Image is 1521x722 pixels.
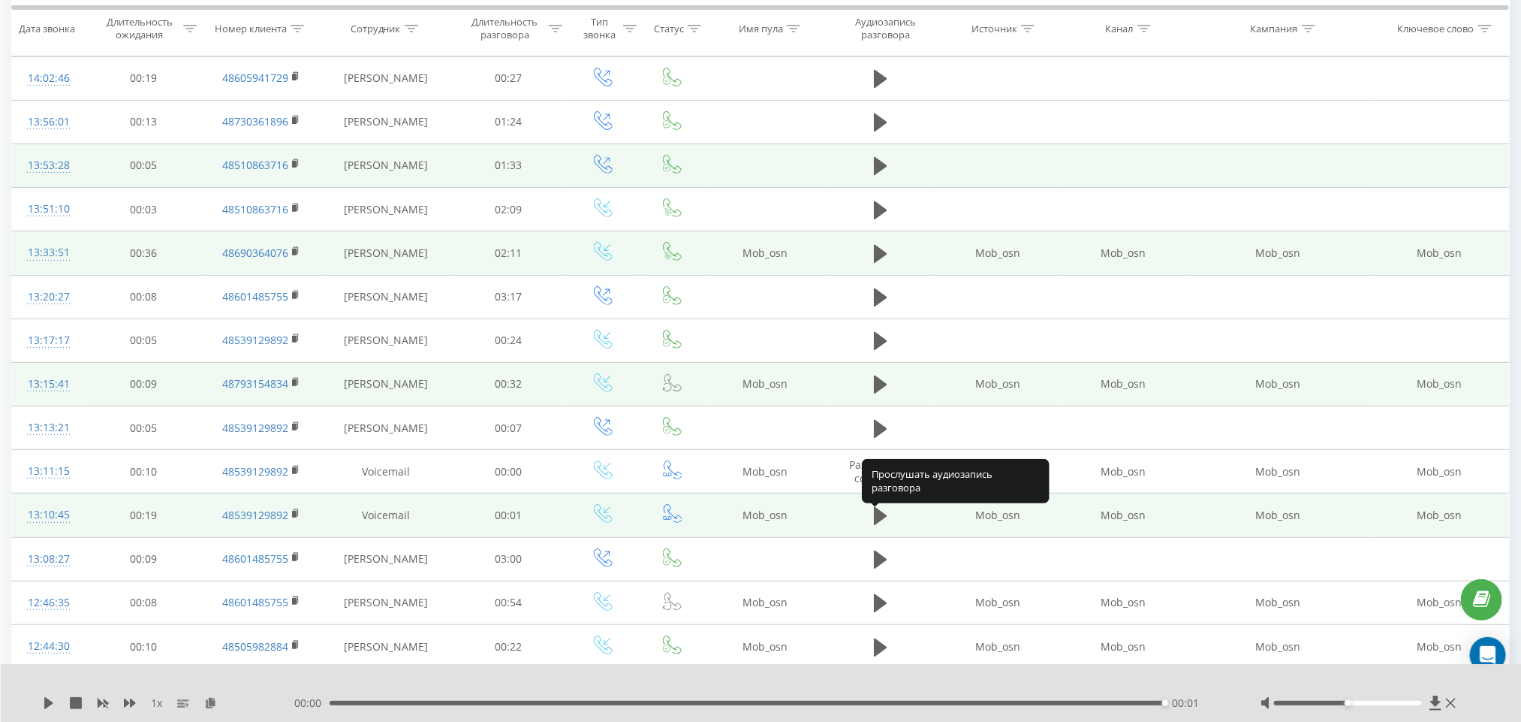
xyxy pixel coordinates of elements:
td: Mob_osn [1061,625,1185,669]
td: 00:08 [86,581,201,624]
td: Mob_osn [1370,625,1509,669]
td: 00:07 [450,406,566,450]
div: Ключевое слово [1398,22,1474,35]
td: 00:54 [450,581,566,624]
a: 48539129892 [222,464,288,479]
td: Voicemail [321,450,450,494]
td: Mob_osn [1061,494,1185,537]
td: Mob_osn [705,231,825,275]
div: 13:56:01 [27,107,71,137]
td: Mob_osn [936,231,1061,275]
td: 03:00 [450,537,566,581]
td: Mob_osn [1370,581,1509,624]
td: 00:01 [450,494,566,537]
div: Имя пула [739,22,783,35]
div: Канал [1106,22,1134,35]
td: Mob_osn [936,450,1061,494]
td: Mob_osn [1061,362,1185,406]
div: 12:46:35 [27,588,71,618]
div: 13:10:45 [27,500,71,530]
td: Mob_osn [936,362,1061,406]
td: Mob_osn [1185,231,1370,275]
td: Mob_osn [1370,231,1509,275]
td: 00:05 [86,406,201,450]
div: Источник [971,22,1017,35]
div: 13:11:15 [27,457,71,486]
td: Mob_osn [1185,581,1370,624]
div: Accessibility label [1162,700,1168,706]
div: Дата звонка [19,22,75,35]
td: 00:19 [86,56,201,100]
div: 13:53:28 [27,151,71,180]
td: Mob_osn [705,494,825,537]
td: [PERSON_NAME] [321,100,450,143]
div: Длительность ожидания [99,16,179,41]
td: 00:36 [86,231,201,275]
a: 48690364076 [222,246,288,260]
td: Mob_osn [936,625,1061,669]
div: 13:20:27 [27,282,71,312]
div: Номер клиента [215,22,287,35]
a: 48793154834 [222,376,288,391]
div: Статус [654,22,684,35]
td: [PERSON_NAME] [321,537,450,581]
a: 48539129892 [222,421,288,435]
td: Mob_osn [1370,494,1509,537]
td: [PERSON_NAME] [321,581,450,624]
div: Длительность разговора [465,16,545,41]
a: 48601485755 [222,595,288,609]
td: Mob_osn [1061,581,1185,624]
td: Mob_osn [1185,362,1370,406]
div: 13:13:21 [27,413,71,443]
div: Аудиозапись разговора [839,16,932,41]
a: 48539129892 [222,333,288,347]
td: Mob_osn [1185,450,1370,494]
td: 00:09 [86,362,201,406]
div: Сотрудник [351,22,401,35]
a: 48730361896 [222,114,288,128]
td: Mob_osn [705,362,825,406]
td: 00:22 [450,625,566,669]
td: Mob_osn [936,581,1061,624]
div: 13:08:27 [27,545,71,574]
td: [PERSON_NAME] [321,319,450,362]
td: Mob_osn [1370,362,1509,406]
td: Mob_osn [705,625,825,669]
a: 48510863716 [222,202,288,216]
td: [PERSON_NAME] [321,56,450,100]
td: Mob_osn [936,494,1061,537]
div: Прослушать аудиозапись разговора [862,459,1050,503]
td: [PERSON_NAME] [321,625,450,669]
a: 48510863716 [222,158,288,172]
td: 00:09 [86,537,201,581]
td: 00:00 [450,450,566,494]
span: Разговор не состоялся [849,458,911,485]
div: 13:33:51 [27,238,71,267]
div: Тип звонка [580,16,619,41]
td: [PERSON_NAME] [321,143,450,187]
td: 00:10 [86,625,201,669]
td: Mob_osn [705,581,825,624]
td: Voicemail [321,494,450,537]
td: [PERSON_NAME] [321,406,450,450]
td: 00:13 [86,100,201,143]
td: 03:17 [450,275,566,319]
td: [PERSON_NAME] [321,231,450,275]
td: 00:27 [450,56,566,100]
td: 00:24 [450,319,566,362]
div: 13:15:41 [27,370,71,399]
td: [PERSON_NAME] [321,362,450,406]
td: 00:05 [86,143,201,187]
div: 12:44:30 [27,632,71,661]
div: Кампания [1251,22,1298,35]
a: 48505982884 [222,639,288,654]
span: 00:01 [1172,696,1199,711]
td: 00:19 [86,494,201,537]
td: Mob_osn [705,450,825,494]
div: Accessibility label [1345,700,1351,706]
div: 13:17:17 [27,326,71,355]
td: Mob_osn [1185,494,1370,537]
td: 01:33 [450,143,566,187]
a: 48605941729 [222,71,288,85]
td: 00:05 [86,319,201,362]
